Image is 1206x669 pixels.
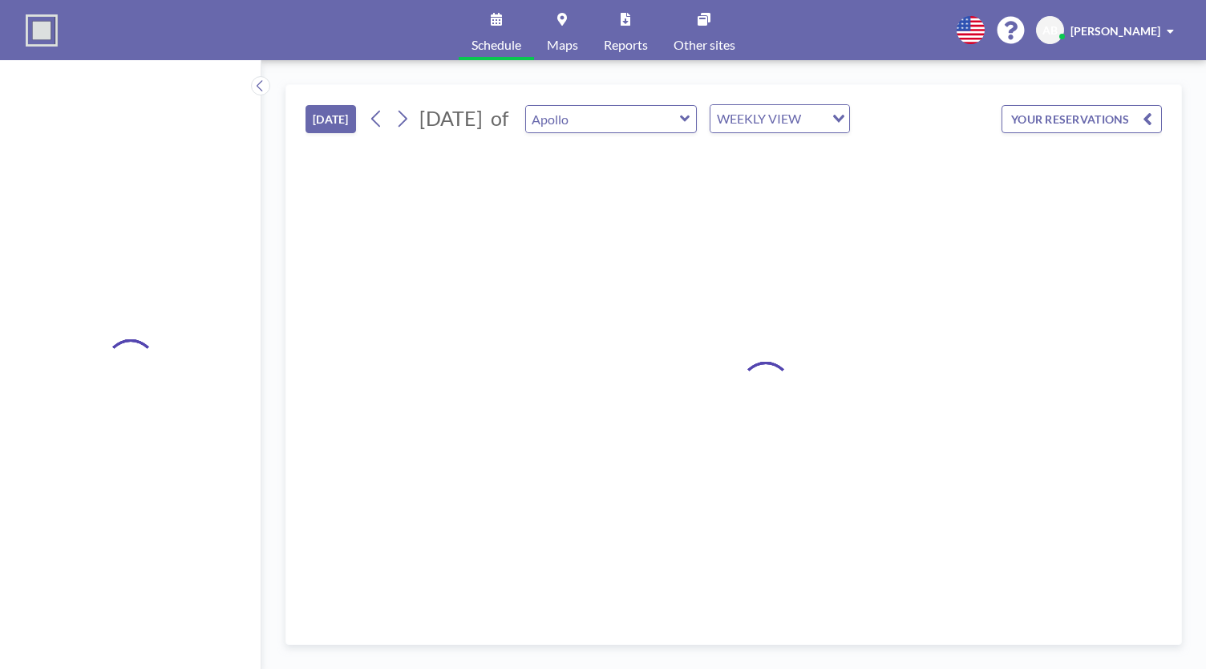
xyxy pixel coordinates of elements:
[714,108,804,129] span: WEEKLY VIEW
[419,106,483,130] span: [DATE]
[1042,23,1058,38] span: AB
[604,39,648,51] span: Reports
[1002,105,1162,133] button: YOUR RESERVATIONS
[674,39,735,51] span: Other sites
[471,39,521,51] span: Schedule
[526,106,680,132] input: Apollo
[710,105,849,132] div: Search for option
[491,106,508,131] span: of
[806,108,823,129] input: Search for option
[1070,24,1160,38] span: [PERSON_NAME]
[306,105,356,133] button: [DATE]
[26,14,58,47] img: organization-logo
[547,39,578,51] span: Maps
